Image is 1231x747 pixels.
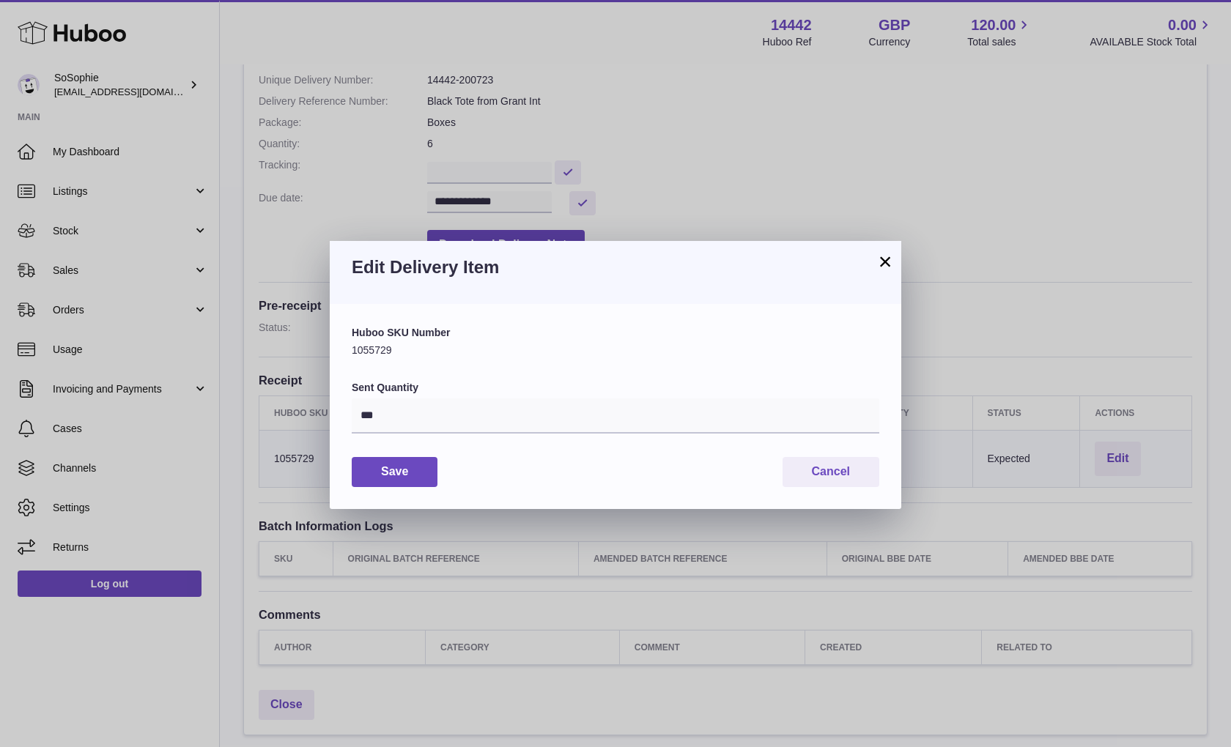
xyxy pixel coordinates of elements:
[352,326,879,357] div: 1055729
[352,457,437,487] button: Save
[352,326,879,340] label: Huboo SKU Number
[876,253,894,270] button: ×
[783,457,879,487] button: Cancel
[352,381,879,395] label: Sent Quantity
[352,256,879,279] h3: Edit Delivery Item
